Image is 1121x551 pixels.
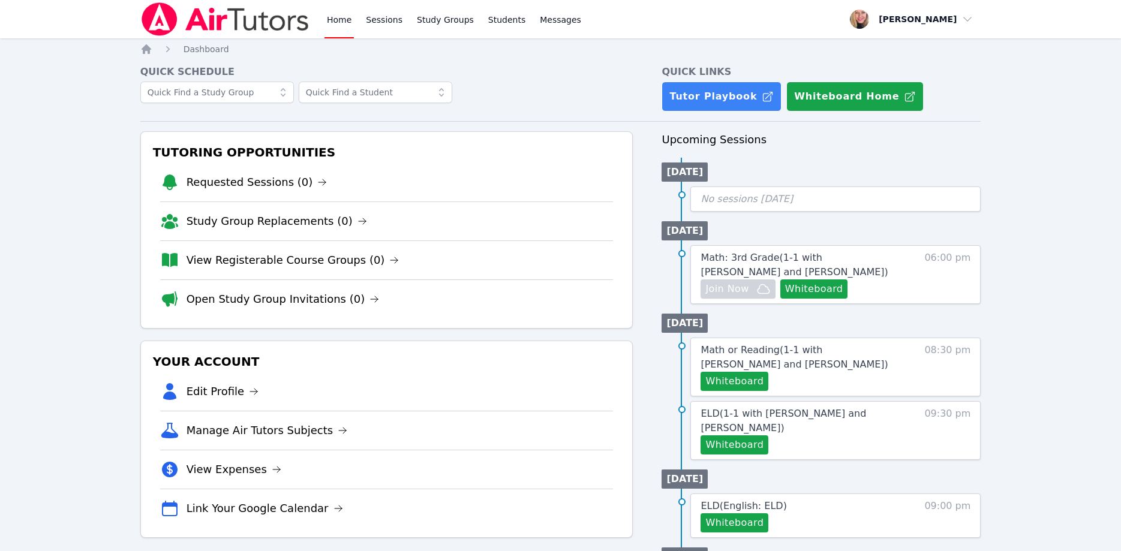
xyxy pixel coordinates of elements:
[705,282,749,296] span: Join Now
[701,251,903,279] a: Math: 3rd Grade(1-1 with [PERSON_NAME] and [PERSON_NAME])
[662,469,708,489] li: [DATE]
[140,82,294,103] input: Quick Find a Study Group
[662,162,708,182] li: [DATE]
[187,422,348,439] a: Manage Air Tutors Subjects
[662,82,782,112] a: Tutor Playbook
[701,407,903,435] a: ELD(1-1 with [PERSON_NAME] and [PERSON_NAME])
[701,252,888,278] span: Math: 3rd Grade ( 1-1 with [PERSON_NAME] and [PERSON_NAME] )
[701,372,768,391] button: Whiteboard
[187,461,281,478] a: View Expenses
[187,213,367,230] a: Study Group Replacements (0)
[701,343,903,372] a: Math or Reading(1-1 with [PERSON_NAME] and [PERSON_NAME])
[924,251,970,299] span: 06:00 pm
[662,314,708,333] li: [DATE]
[187,383,259,400] a: Edit Profile
[701,435,768,454] button: Whiteboard
[780,279,848,299] button: Whiteboard
[140,43,981,55] nav: Breadcrumb
[540,14,581,26] span: Messages
[701,499,786,513] a: ELD(English: ELD)
[701,279,775,299] button: Join Now
[140,65,633,79] h4: Quick Schedule
[924,499,970,532] span: 09:00 pm
[701,500,786,511] span: ELD ( English: ELD )
[924,407,970,454] span: 09:30 pm
[786,82,924,112] button: Whiteboard Home
[701,513,768,532] button: Whiteboard
[151,351,623,372] h3: Your Account
[187,174,327,191] a: Requested Sessions (0)
[151,141,623,163] h3: Tutoring Opportunities
[184,44,229,54] span: Dashboard
[662,221,708,240] li: [DATE]
[299,82,452,103] input: Quick Find a Student
[140,2,310,36] img: Air Tutors
[184,43,229,55] a: Dashboard
[187,291,380,308] a: Open Study Group Invitations (0)
[187,252,399,269] a: View Registerable Course Groups (0)
[701,408,866,433] span: ELD ( 1-1 with [PERSON_NAME] and [PERSON_NAME] )
[701,193,793,204] span: No sessions [DATE]
[662,65,981,79] h4: Quick Links
[662,131,981,148] h3: Upcoming Sessions
[924,343,970,391] span: 08:30 pm
[701,344,888,370] span: Math or Reading ( 1-1 with [PERSON_NAME] and [PERSON_NAME] )
[187,500,343,517] a: Link Your Google Calendar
